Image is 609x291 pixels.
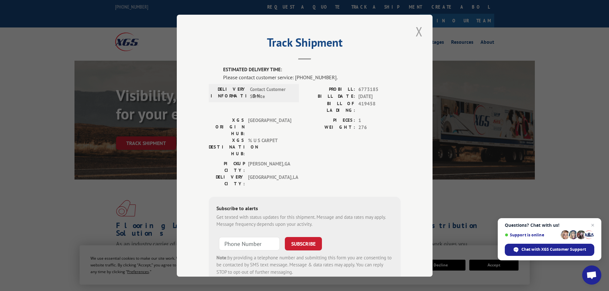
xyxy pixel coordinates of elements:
label: BILL OF LADING: [305,100,355,113]
span: 419458 [358,100,401,113]
label: XGS ORIGIN HUB: [209,117,245,137]
label: PIECES: [305,117,355,124]
label: PROBILL: [305,86,355,93]
span: [GEOGRAPHIC_DATA] , LA [248,173,291,187]
a: Open chat [582,265,601,285]
span: 6773185 [358,86,401,93]
label: XGS DESTINATION HUB: [209,137,245,157]
button: SUBSCRIBE [285,237,322,250]
label: ESTIMATED DELIVERY TIME: [223,66,401,73]
div: Get texted with status updates for this shipment. Message and data rates may apply. Message frequ... [216,213,393,228]
span: 1 [358,117,401,124]
label: DELIVERY CITY: [209,173,245,187]
span: 276 [358,124,401,131]
span: [GEOGRAPHIC_DATA] [248,117,291,137]
span: Contact Customer Service [250,86,293,100]
span: Chat with XGS Customer Support [505,244,594,256]
span: Questions? Chat with us! [505,223,594,228]
div: Subscribe to alerts [216,204,393,213]
button: Close modal [414,23,425,40]
input: Phone Number [219,237,280,250]
label: BILL DATE: [305,93,355,100]
div: Please contact customer service: [PHONE_NUMBER]. [223,73,401,81]
span: [PERSON_NAME] , GA [248,160,291,173]
div: by providing a telephone number and submitting this form you are consenting to be contacted by SM... [216,254,393,276]
span: [DATE] [358,93,401,100]
span: Support is online [505,233,558,237]
h2: Track Shipment [209,38,401,50]
label: PICKUP CITY: [209,160,245,173]
span: Chat with XGS Customer Support [521,247,586,252]
label: WEIGHT: [305,124,355,131]
span: % U S CARPET [248,137,291,157]
strong: Note: [216,254,228,260]
label: DELIVERY INFORMATION: [211,86,247,100]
